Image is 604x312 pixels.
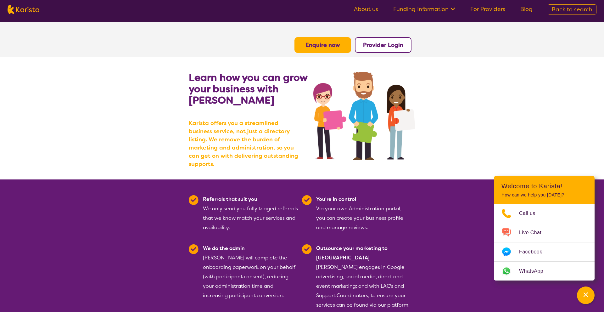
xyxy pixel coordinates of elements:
[577,286,595,304] button: Channel Menu
[501,182,587,190] h2: Welcome to Karista!
[8,5,39,14] img: Karista logo
[494,176,595,281] div: Channel Menu
[316,245,388,261] b: Outsource your marketing to [GEOGRAPHIC_DATA]
[203,195,298,232] div: We only send you fully triaged referrals that we know match your services and availability.
[494,262,595,281] a: Web link opens in a new tab.
[393,5,455,13] a: Funding Information
[548,4,596,14] a: Back to search
[354,5,378,13] a: About us
[316,196,356,202] b: You're in control
[316,244,411,310] div: [PERSON_NAME] engages in Google advertising, social media, direct and event marketing; and with L...
[305,41,340,49] a: Enquire now
[294,37,351,53] button: Enquire now
[203,196,257,202] b: Referrals that suit you
[189,119,302,168] b: Karista offers you a streamlined business service, not just a directory listing. We remove the bu...
[302,244,312,254] img: Tick
[313,72,415,160] img: grow your business with Karista
[470,5,505,13] a: For Providers
[494,204,595,281] ul: Choose channel
[519,228,549,237] span: Live Chat
[203,245,245,252] b: We do the admin
[203,244,298,310] div: [PERSON_NAME] will complete the onboarding paperwork on your behalf (with participant consent), r...
[316,195,411,232] div: Via your own Administration portal, you can create your business profile and manage reviews.
[355,37,411,53] button: Provider Login
[552,6,592,13] span: Back to search
[189,195,199,205] img: Tick
[519,209,543,218] span: Call us
[501,192,587,198] p: How can we help you [DATE]?
[363,41,403,49] a: Provider Login
[302,195,312,205] img: Tick
[189,71,307,107] b: Learn how you can grow your business with [PERSON_NAME]
[519,247,550,257] span: Facebook
[520,5,533,13] a: Blog
[189,244,199,254] img: Tick
[519,266,551,276] span: WhatsApp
